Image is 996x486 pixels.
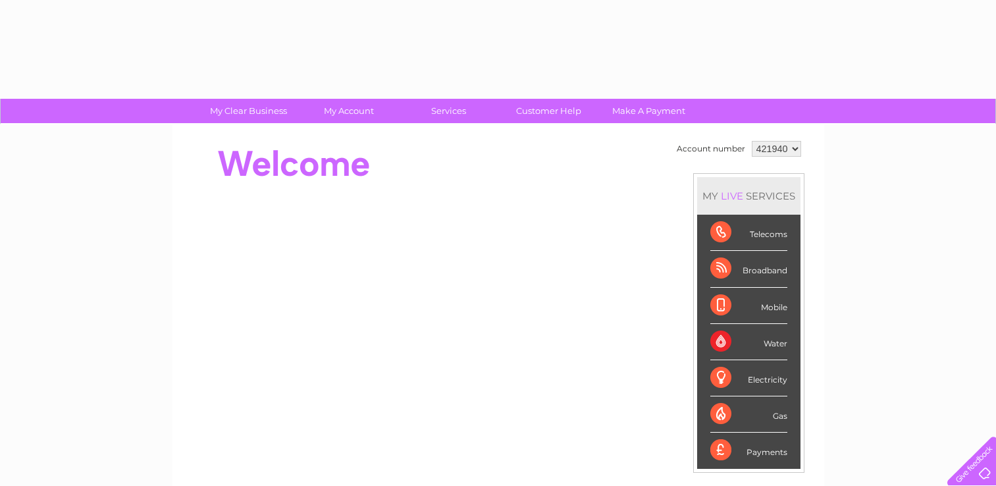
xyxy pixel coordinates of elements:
[697,177,800,215] div: MY SERVICES
[710,396,787,433] div: Gas
[673,138,748,160] td: Account number
[710,251,787,287] div: Broadband
[294,99,403,123] a: My Account
[194,99,303,123] a: My Clear Business
[594,99,703,123] a: Make A Payment
[710,215,787,251] div: Telecoms
[718,190,746,202] div: LIVE
[394,99,503,123] a: Services
[710,360,787,396] div: Electricity
[494,99,603,123] a: Customer Help
[710,324,787,360] div: Water
[710,288,787,324] div: Mobile
[710,433,787,468] div: Payments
